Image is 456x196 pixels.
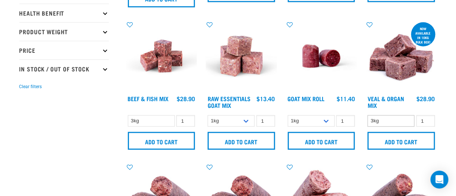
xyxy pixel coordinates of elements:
img: Beef Mackerel 1 [126,21,197,92]
input: Add to cart [368,132,435,150]
a: Goat Mix Roll [288,97,325,100]
div: $11.40 [337,95,355,102]
img: 1158 Veal Organ Mix 01 [366,21,437,92]
a: Beef & Fish Mix [128,97,169,100]
img: Goat M Ix 38448 [206,21,277,92]
div: $13.40 [257,95,275,102]
input: Add to cart [128,132,195,150]
button: Clear filters [19,83,42,90]
p: Price [19,41,109,60]
input: Add to cart [208,132,275,150]
input: 1 [257,115,275,127]
input: 1 [416,115,435,127]
input: 1 [336,115,355,127]
a: Raw Essentials Goat Mix [208,97,251,107]
img: Raw Essentials Chicken Lamb Beef Bulk Minced Raw Dog Food Roll Unwrapped [286,21,357,92]
a: Veal & Organ Mix [368,97,404,107]
div: $28.90 [177,95,195,102]
div: $28.90 [417,95,435,102]
div: Open Intercom Messenger [431,171,449,189]
div: now available in 10kg bulk box! [411,23,435,48]
p: In Stock / Out Of Stock [19,60,109,78]
p: Product Weight [19,22,109,41]
input: Add to cart [288,132,355,150]
input: 1 [176,115,195,127]
p: Health Benefit [19,4,109,22]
